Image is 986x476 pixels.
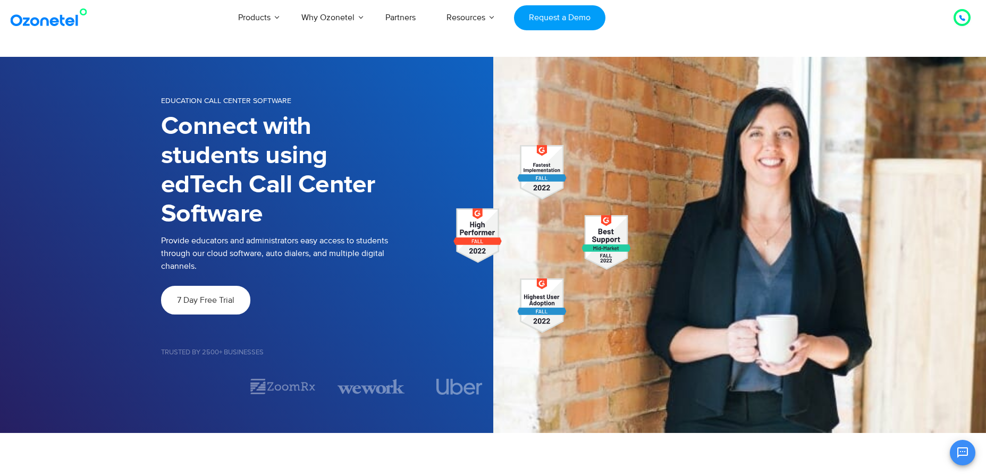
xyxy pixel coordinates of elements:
div: Image Carousel [161,377,493,396]
div: 1 / 7 [161,380,228,393]
p: Provide educators and administrators easy access to students through our cloud software, auto dia... [161,234,400,273]
img: uber [436,379,483,395]
div: 3 / 7 [338,377,404,396]
img: wework [338,377,404,396]
span: EDUCATION CALL CENTER SOFTWARE [161,96,291,105]
div: 2 / 7 [249,377,316,396]
button: Open chat [950,440,975,465]
h1: Connect with students using edTech Call Center Software [161,112,394,229]
span: 7 Day Free Trial [177,296,234,304]
a: 7 Day Free Trial [161,286,250,314]
h5: Trusted by 2500+ Businesses [161,349,493,356]
img: zoomrx [249,377,316,396]
a: Request a Demo [514,5,605,30]
div: 4 / 7 [426,379,493,395]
